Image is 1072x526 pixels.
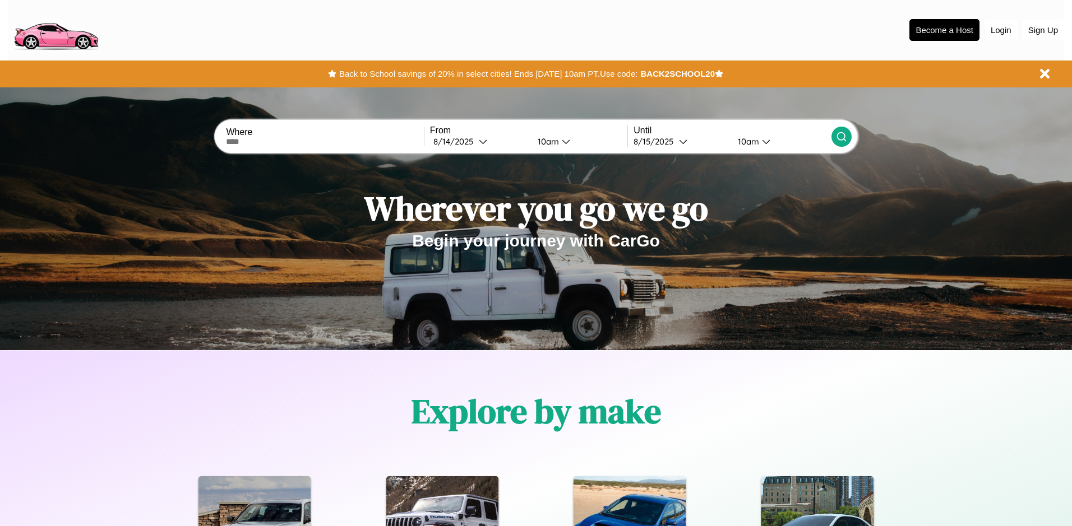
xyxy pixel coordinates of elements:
button: Back to School savings of 20% in select cities! Ends [DATE] 10am PT.Use code: [336,66,640,82]
button: 10am [729,136,831,147]
div: 10am [532,136,562,147]
label: Where [226,127,423,137]
label: Until [634,125,831,136]
label: From [430,125,627,136]
div: 8 / 15 / 2025 [634,136,679,147]
button: Sign Up [1023,20,1064,40]
img: logo [8,6,103,53]
button: 8/14/2025 [430,136,529,147]
div: 8 / 14 / 2025 [433,136,479,147]
button: 10am [529,136,627,147]
b: BACK2SCHOOL20 [640,69,715,78]
button: Login [985,20,1017,40]
div: 10am [732,136,762,147]
button: Become a Host [909,19,979,41]
h1: Explore by make [412,388,661,434]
